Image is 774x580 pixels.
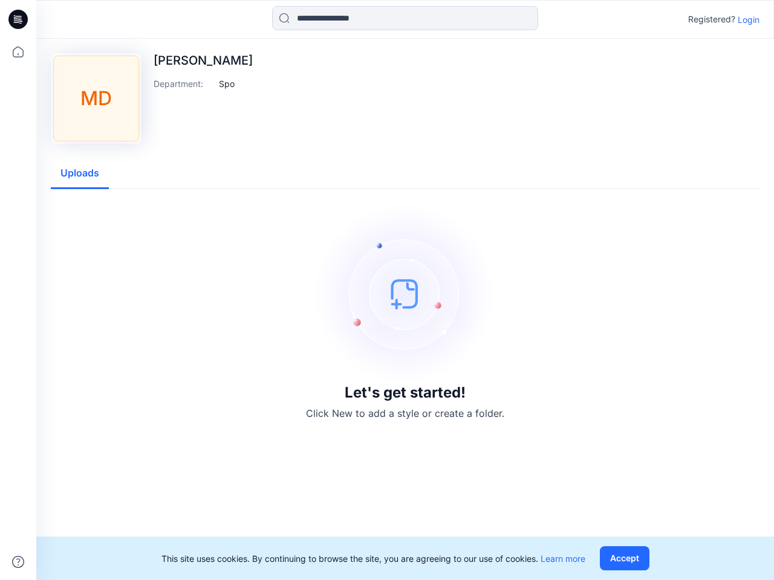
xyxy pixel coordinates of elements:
[53,56,139,141] div: MD
[154,77,214,90] p: Department :
[219,77,235,90] p: Spo
[600,546,649,570] button: Accept
[314,203,496,384] img: empty-state-image.svg
[154,53,253,68] p: [PERSON_NAME]
[51,158,109,189] button: Uploads
[738,13,759,26] p: Login
[345,384,466,401] h3: Let's get started!
[306,406,504,420] p: Click New to add a style or create a folder.
[688,12,735,27] p: Registered?
[161,552,585,565] p: This site uses cookies. By continuing to browse the site, you are agreeing to our use of cookies.
[541,553,585,564] a: Learn more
